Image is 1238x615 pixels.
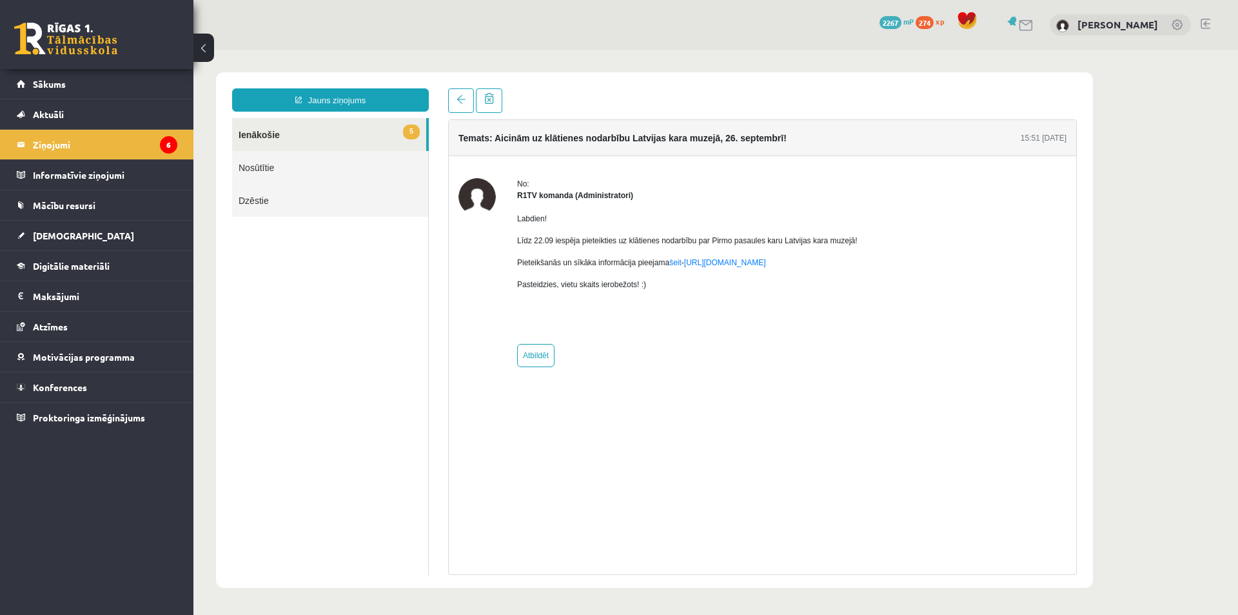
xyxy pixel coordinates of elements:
[33,78,66,90] span: Sākums
[39,134,235,167] a: Dzēstie
[33,160,177,190] legend: Informatīvie ziņojumi
[33,351,135,363] span: Motivācijas programma
[33,130,177,159] legend: Ziņojumi
[17,190,177,220] a: Mācību resursi
[33,381,87,393] span: Konferences
[17,372,177,402] a: Konferences
[827,83,873,94] div: 15:51 [DATE]
[39,101,235,134] a: Nosūtītie
[17,312,177,341] a: Atzīmes
[491,208,573,217] a: [URL][DOMAIN_NAME]
[17,99,177,129] a: Aktuāli
[324,294,361,318] a: Atbildēt
[17,221,177,250] a: [DEMOGRAPHIC_DATA]
[903,16,914,26] span: mP
[33,260,110,272] span: Digitālie materiāli
[39,39,235,62] a: Jauns ziņojums
[17,251,177,281] a: Digitālie materiāli
[17,160,177,190] a: Informatīvie ziņojumi
[33,412,145,423] span: Proktoringa izmēģinājums
[17,403,177,432] a: Proktoringa izmēģinājums
[17,281,177,311] a: Maksājumi
[265,83,593,94] h4: Temats: Aicinām uz klātienes nodarbību Latvijas kara muzejā, 26. septembrī!
[33,108,64,120] span: Aktuāli
[17,69,177,99] a: Sākums
[39,68,233,101] a: 5Ienākošie
[916,16,934,29] span: 274
[936,16,944,26] span: xp
[210,75,226,90] span: 5
[879,16,914,26] a: 2267 mP
[324,128,664,140] div: No:
[879,16,901,29] span: 2267
[1056,19,1069,32] img: Timurs Gorodņičevs
[1077,18,1158,31] a: [PERSON_NAME]
[265,128,302,166] img: R1TV komanda
[160,136,177,154] i: 6
[33,199,95,211] span: Mācību resursi
[17,342,177,372] a: Motivācijas programma
[17,130,177,159] a: Ziņojumi6
[33,230,134,241] span: [DEMOGRAPHIC_DATA]
[324,185,664,197] p: Līdz 22.09 iespēja pieteikties uz klātienes nodarbību par Pirmo pasaules karu Latvijas kara muzejā!
[476,208,488,217] a: šeit
[14,23,117,55] a: Rīgas 1. Tālmācības vidusskola
[916,16,950,26] a: 274 xp
[324,141,440,150] strong: R1TV komanda (Administratori)
[324,163,664,175] p: Labdien!
[324,207,664,219] p: Pieteikšanās un sīkāka informācija pieejama -
[33,281,177,311] legend: Maksājumi
[33,321,68,332] span: Atzīmes
[324,229,664,241] p: Pasteidzies, vietu skaits ierobežots! :)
